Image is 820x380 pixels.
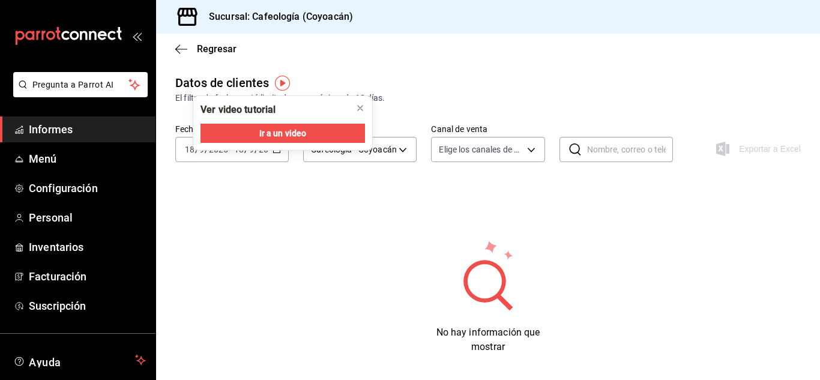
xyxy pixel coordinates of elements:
button: abrir_cajón_menú [132,31,142,41]
button: cerca [351,98,370,118]
font: Cafeología - Coyoacán [311,145,397,154]
input: -- [184,145,195,154]
font: Suscripción [29,300,86,312]
font: Ir a un video [259,128,307,138]
font: No hay información que mostrar [436,327,540,352]
font: Pregunta a Parrot AI [32,80,114,89]
font: Informes [29,123,73,136]
font: Canal de venta [431,124,487,134]
font: El filtro de fechas está limitado a un máximo de 62 días. [175,93,385,103]
img: Marcador de información sobre herramientas [275,76,290,91]
font: Ayuda [29,356,61,369]
font: Datos de clientes [175,76,269,90]
font: Ver video tutorial [200,104,276,115]
font: Personal [29,211,73,224]
a: Pregunta a Parrot AI [8,87,148,100]
button: Regresar [175,43,237,55]
font: Menú [29,152,57,165]
font: Elige los canales de venta [439,145,535,154]
font: Facturación [29,270,86,283]
button: Pregunta a Parrot AI [13,72,148,97]
font: Fecha [175,124,199,134]
font: Configuración [29,182,98,195]
font: Inventarios [29,241,83,253]
font: Regresar [197,43,237,55]
input: Nombre, correo o teléfono [587,137,673,161]
font: Sucursal: Cafeología (Coyoacán) [209,11,353,22]
button: Ir a un video [200,124,365,143]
